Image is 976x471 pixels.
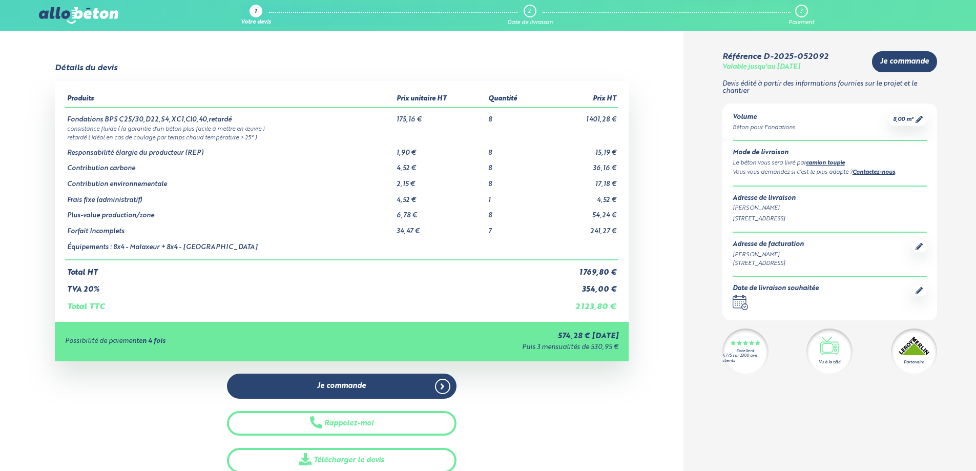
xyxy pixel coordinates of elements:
[733,149,927,157] div: Mode de livraison
[880,57,929,66] span: Je commande
[542,141,618,157] td: 15,19 €
[542,189,618,204] td: 4,52 €
[733,259,804,268] div: [STREET_ADDRESS]
[542,220,618,236] td: 241,27 €
[65,277,542,294] td: TVA 20%
[394,141,486,157] td: 1,90 €
[227,411,456,436] button: Rappelez-moi
[394,91,486,108] th: Prix unitaire HT
[542,173,618,189] td: 17,18 €
[542,157,618,173] td: 36,16 €
[733,285,819,293] div: Date de livraison souhaitée
[317,382,366,391] span: Je commande
[65,189,394,204] td: Frais fixe (administratif)
[819,359,840,365] div: Vu à la télé
[65,338,347,345] div: Possibilité de paiement
[722,354,769,363] div: 4.7/5 sur 2300 avis clients
[486,157,542,173] td: 8
[39,7,118,24] img: allobéton
[542,294,618,312] td: 2 123,80 €
[722,64,800,71] div: Valable jusqu'au [DATE]
[542,277,618,294] td: 354,00 €
[486,173,542,189] td: 8
[542,260,618,277] td: 1 769,80 €
[486,91,542,108] th: Quantité
[65,204,394,220] td: Plus-value production/zone
[885,431,965,460] iframe: Help widget launcher
[722,52,828,62] div: Référence D-2025-052092
[65,157,394,173] td: Contribution carbone
[806,160,845,166] a: camion toupie
[722,80,937,95] p: Devis édité à partir des informations fournies sur le projet et le chantier
[227,374,456,399] a: Je commande
[904,359,924,365] div: Partenaire
[347,332,618,341] div: 574,28 € [DATE]
[486,189,542,204] td: 1
[733,168,927,177] div: Vous vous demandez si c’est le plus adapté ? .
[255,9,257,15] div: 1
[853,170,895,175] a: Contactez-nous
[55,64,117,73] div: Détails du devis
[733,124,795,132] div: Béton pour Fondations
[65,91,394,108] th: Produits
[528,8,531,15] div: 2
[486,108,542,124] td: 8
[486,220,542,236] td: 7
[394,173,486,189] td: 2,15 €
[394,189,486,204] td: 4,52 €
[65,133,618,141] td: retardé ( idéal en cas de coulage par temps chaud température > 25° )
[788,5,814,26] a: 3 Paiement
[347,344,618,352] div: Puis 3 mensualités de 530,95 €
[65,108,394,124] td: Fondations BPS C25/30,D22,S4,XC1,Cl0,40,retardé
[542,204,618,220] td: 54,24 €
[733,159,927,168] div: Le béton vous sera livré par
[486,141,542,157] td: 8
[507,19,553,26] div: Date de livraison
[65,141,394,157] td: Responsabilité élargie du producteur (REP)
[394,108,486,124] td: 175,16 €
[394,204,486,220] td: 6,78 €
[800,8,802,15] div: 3
[65,124,618,133] td: consistance fluide ( la garantie d’un béton plus facile à mettre en œuvre )
[733,195,927,202] div: Adresse de livraison
[394,157,486,173] td: 4,52 €
[486,204,542,220] td: 8
[65,294,542,312] td: Total TTC
[241,5,271,26] a: 1 Votre devis
[241,19,271,26] div: Votre devis
[394,220,486,236] td: 34,47 €
[872,51,937,72] a: Je commande
[65,220,394,236] td: Forfait Incomplets
[65,173,394,189] td: Contribution environnementale
[542,91,618,108] th: Prix HT
[65,260,542,277] td: Total HT
[507,5,553,26] a: 2 Date de livraison
[736,349,754,354] div: Excellent
[65,236,394,260] td: Équipements : 8x4 - Malaxeur + 8x4 - [GEOGRAPHIC_DATA]
[139,338,165,344] strong: en 4 fois
[733,251,804,259] div: [PERSON_NAME]
[788,19,814,26] div: Paiement
[542,108,618,124] td: 1 401,28 €
[733,204,927,213] div: [PERSON_NAME]
[733,114,795,121] div: Volume
[733,241,804,249] div: Adresse de facturation
[733,215,927,223] div: [STREET_ADDRESS]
